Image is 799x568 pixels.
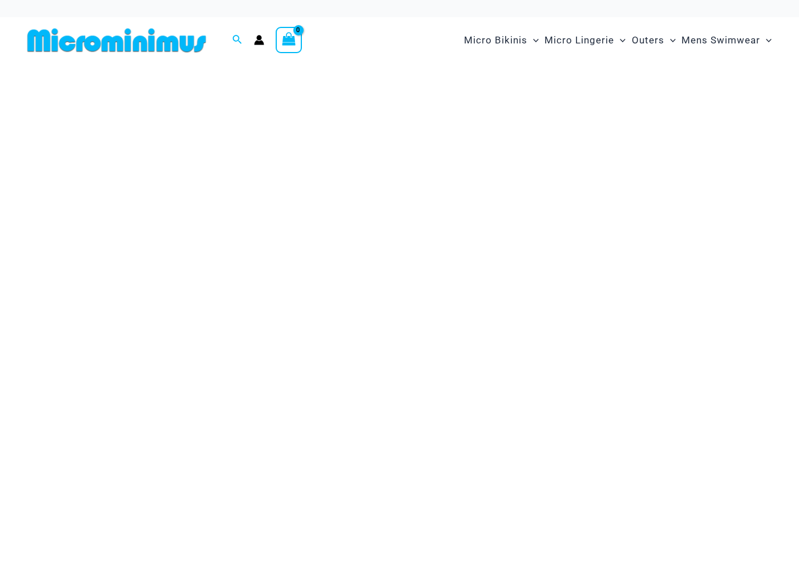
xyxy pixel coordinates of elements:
[276,27,302,53] a: View Shopping Cart, empty
[664,26,676,55] span: Menu Toggle
[679,23,774,58] a: Mens SwimwearMenu ToggleMenu Toggle
[527,26,539,55] span: Menu Toggle
[459,21,776,59] nav: Site Navigation
[542,23,628,58] a: Micro LingerieMenu ToggleMenu Toggle
[461,23,542,58] a: Micro BikinisMenu ToggleMenu Toggle
[232,33,243,47] a: Search icon link
[464,26,527,55] span: Micro Bikinis
[23,27,211,53] img: MM SHOP LOGO FLAT
[254,35,264,45] a: Account icon link
[681,26,760,55] span: Mens Swimwear
[632,26,664,55] span: Outers
[760,26,772,55] span: Menu Toggle
[614,26,626,55] span: Menu Toggle
[544,26,614,55] span: Micro Lingerie
[629,23,679,58] a: OutersMenu ToggleMenu Toggle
